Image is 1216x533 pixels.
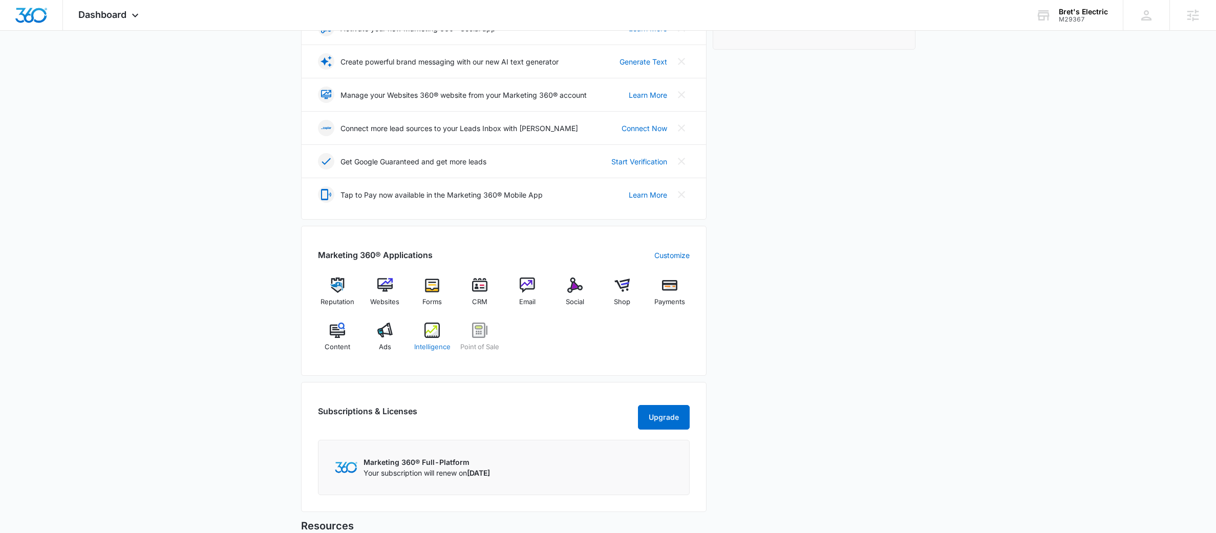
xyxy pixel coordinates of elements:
[318,323,357,359] a: Content
[365,323,404,359] a: Ads
[467,468,490,477] span: [DATE]
[673,53,690,70] button: Close
[318,278,357,314] a: Reputation
[508,278,547,314] a: Email
[566,297,584,307] span: Social
[673,153,690,169] button: Close
[325,342,350,352] span: Content
[318,405,417,425] h2: Subscriptions & Licenses
[365,278,404,314] a: Websites
[422,297,442,307] span: Forms
[460,323,500,359] a: Point of Sale
[519,297,536,307] span: Email
[379,342,391,352] span: Ads
[620,56,667,67] a: Generate Text
[340,56,559,67] p: Create powerful brand messaging with our new AI text generator
[1059,8,1108,16] div: account name
[340,123,578,134] p: Connect more lead sources to your Leads Inbox with [PERSON_NAME]
[413,323,452,359] a: Intelligence
[460,342,499,352] span: Point of Sale
[472,297,487,307] span: CRM
[364,467,490,478] p: Your subscription will renew on
[650,278,690,314] a: Payments
[460,278,500,314] a: CRM
[318,249,433,261] h2: Marketing 360® Applications
[555,278,594,314] a: Social
[622,123,667,134] a: Connect Now
[364,457,490,467] p: Marketing 360® Full-Platform
[370,297,399,307] span: Websites
[413,278,452,314] a: Forms
[673,87,690,103] button: Close
[321,297,354,307] span: Reputation
[335,462,357,473] img: Marketing 360 Logo
[614,297,630,307] span: Shop
[1059,16,1108,23] div: account id
[340,90,587,100] p: Manage your Websites 360® website from your Marketing 360® account
[629,189,667,200] a: Learn More
[414,342,451,352] span: Intelligence
[611,156,667,167] a: Start Verification
[673,120,690,136] button: Close
[654,250,690,261] a: Customize
[340,189,543,200] p: Tap to Pay now available in the Marketing 360® Mobile App
[340,156,486,167] p: Get Google Guaranteed and get more leads
[654,297,685,307] span: Payments
[629,90,667,100] a: Learn More
[603,278,642,314] a: Shop
[638,405,690,430] button: Upgrade
[673,186,690,203] button: Close
[78,9,126,20] span: Dashboard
